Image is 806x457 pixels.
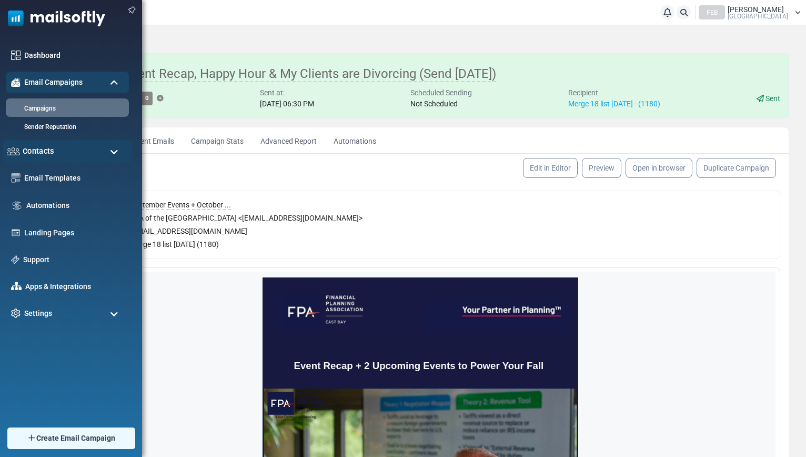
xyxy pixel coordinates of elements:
span: Sent [765,94,780,103]
a: Add Tag [157,95,164,102]
a: Advanced Report [252,127,325,154]
a: Automations [325,127,385,154]
span: Create Email Campaign [36,433,115,444]
div: Sent at: [260,87,314,98]
img: Herb Morgan on Tariffs, Trade & Portfolio Strategy [198,115,513,380]
a: Support [23,254,124,265]
span: 0 [145,94,149,102]
img: landing_pages.svg [11,228,21,237]
span: Merge 18 list [DATE] (1180) [130,240,219,249]
img: dashboard-icon.svg [11,51,21,60]
a: Campaign Stats [183,127,252,154]
a: Apps & Integrations [25,281,124,292]
span: Not Scheduled [410,100,458,108]
a: Preview [582,158,621,178]
a: Merge 18 list [DATE] - (1180) [568,100,660,108]
img: campaigns-icon-active.png [11,78,21,87]
div: FEB [699,5,725,19]
a: Duplicate Campaign [697,158,776,178]
a: Landing Pages [24,227,124,239]
a: Automations [26,200,124,211]
a: FEB [PERSON_NAME] [GEOGRAPHIC_DATA] [699,5,801,19]
a: Campaigns [6,104,126,113]
div: [DATE] 06:30 PM [260,98,314,110]
img: contacts-icon.svg [7,147,20,155]
span: September Events + October ... [130,201,231,210]
img: email-templates-icon.svg [11,173,21,183]
span: Contacts [23,145,54,157]
span: September Event Recap, Happy Hour & My Clients are Divorcing (Send [DATE]) [60,66,496,82]
div: Scheduled Sending [410,87,472,98]
img: workflow.svg [11,200,23,212]
img: settings-icon.svg [11,309,21,318]
a: Sender Reputation [6,122,126,132]
div: Recipient [568,87,660,98]
span: Email Campaigns [24,77,83,88]
img: support-icon.svg [11,255,19,264]
div: [EMAIL_ADDRESS][DOMAIN_NAME] [130,226,769,237]
a: Sent Emails [128,127,183,154]
div: FPA of the [GEOGRAPHIC_DATA] < [EMAIL_ADDRESS][DOMAIN_NAME] > [130,213,769,224]
span: [GEOGRAPHIC_DATA] [728,13,788,19]
span: Event Recap + 2 Upcoming Events to Power Your Fall [229,88,479,99]
span: [PERSON_NAME] [728,6,784,13]
a: Email Templates [24,173,124,184]
a: Dashboard [24,50,124,61]
a: Open in browser [626,158,692,178]
a: 0 [133,92,153,105]
a: Edit in Editor [523,158,578,178]
span: Settings [24,308,52,319]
